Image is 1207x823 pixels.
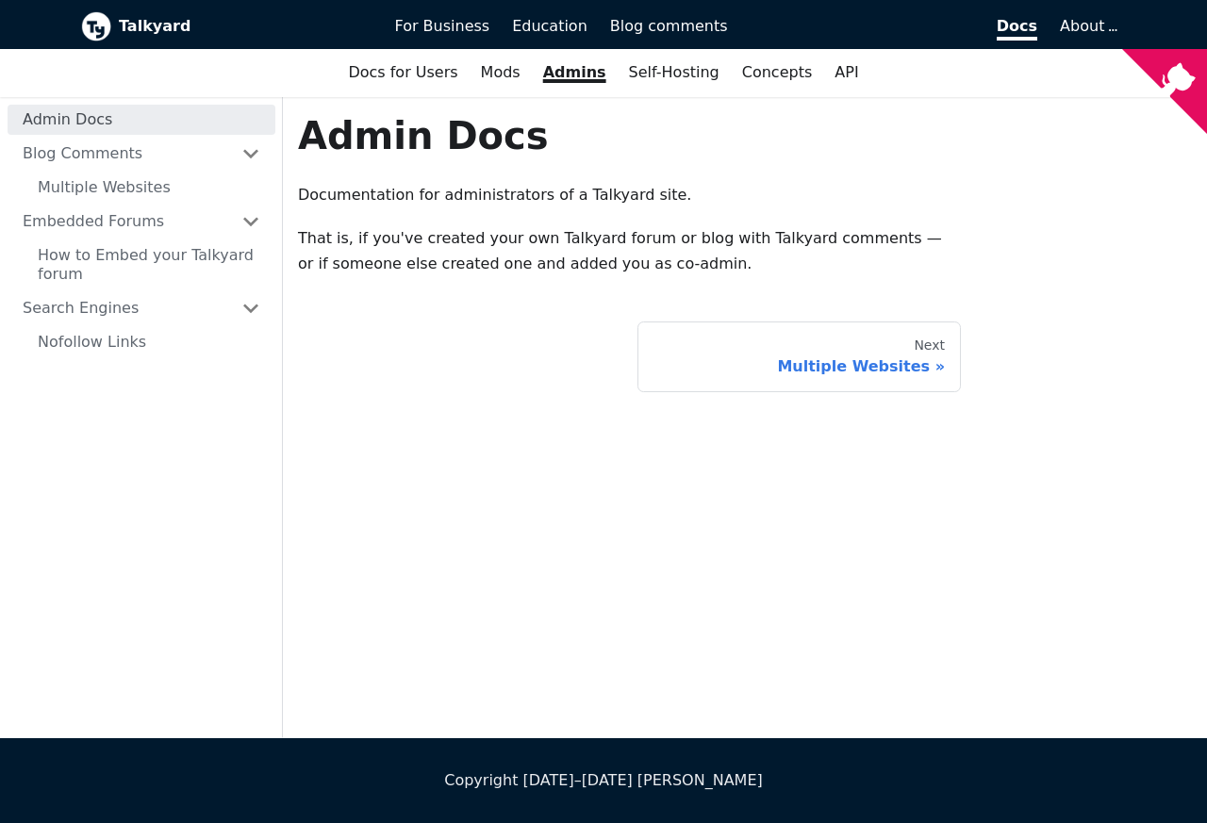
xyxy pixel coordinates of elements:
a: Search Engines [8,293,275,323]
a: How to Embed your Talkyard forum [23,240,275,289]
a: Talkyard logoTalkyard [81,11,369,41]
div: Copyright [DATE]–[DATE] [PERSON_NAME] [81,768,1126,793]
span: Education [512,17,587,35]
a: Concepts [731,57,824,89]
h1: Admin Docs [298,112,961,159]
p: That is, if you've created your own Talkyard forum or blog with Talkyard comments — or if someone... [298,226,961,276]
a: Self-Hosting [618,57,731,89]
a: Docs [739,10,1050,42]
nav: Docs pages navigation [298,321,961,393]
a: Blog Comments [8,139,275,169]
a: Docs for Users [337,57,469,89]
a: Admins [532,57,618,89]
a: Mods [470,57,532,89]
p: Documentation for administrators of a Talkyard site. [298,183,961,207]
a: NextMultiple Websites [637,321,962,393]
span: Blog comments [610,17,728,35]
a: Multiple Websites [23,173,275,203]
img: Talkyard logo [81,11,111,41]
a: Admin Docs [8,105,275,135]
a: Blog comments [599,10,739,42]
div: Next [653,337,946,354]
div: Multiple Websites [653,357,946,376]
a: Education [501,10,599,42]
a: Embedded Forums [8,206,275,237]
a: About [1060,17,1115,35]
a: For Business [384,10,502,42]
span: For Business [395,17,490,35]
a: API [823,57,869,89]
b: Talkyard [119,14,369,39]
a: Nofollow Links [23,327,275,357]
span: Docs [997,17,1037,41]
